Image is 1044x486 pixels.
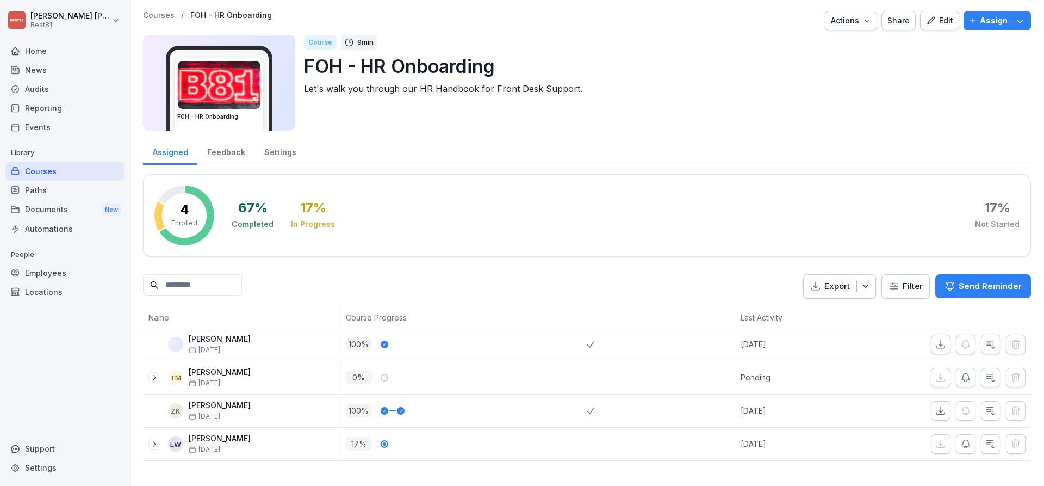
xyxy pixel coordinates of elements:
[980,15,1008,27] p: Assign
[197,137,254,165] a: Feedback
[346,337,372,351] p: 100 %
[181,11,184,20] p: /
[803,274,876,299] button: Export
[964,11,1031,30] button: Assign
[189,368,251,377] p: [PERSON_NAME]
[741,339,859,350] p: [DATE]
[5,181,124,200] a: Paths
[741,372,859,383] p: Pending
[232,219,274,230] div: Completed
[304,35,337,50] div: Course
[346,437,372,451] p: 17 %
[5,263,124,282] a: Employees
[984,201,1010,214] div: 17 %
[189,335,251,344] p: [PERSON_NAME]
[959,280,1022,292] p: Send Reminder
[881,11,916,30] button: Share
[148,312,334,323] p: Name
[30,11,110,21] p: [PERSON_NAME] [PERSON_NAME]
[189,413,220,420] span: [DATE]
[189,346,220,354] span: [DATE]
[5,458,124,477] a: Settings
[5,162,124,181] a: Courses
[5,246,124,263] p: People
[168,436,183,452] div: LW
[825,11,877,30] button: Actions
[346,371,372,384] p: 0 %
[346,312,582,323] p: Course Progress
[30,21,110,29] p: Beat81
[920,11,959,30] button: Edit
[5,118,124,137] a: Events
[102,204,121,216] div: New
[5,282,124,302] a: Locations
[291,219,335,230] div: In Progress
[168,403,183,419] div: ZK
[935,274,1031,298] button: Send Reminder
[190,11,272,20] a: FOH - HR Onboarding
[5,99,124,118] a: Reporting
[5,439,124,458] div: Support
[741,312,853,323] p: Last Activity
[5,60,124,79] a: News
[143,11,175,20] a: Courses
[177,113,261,121] h3: FOH - HR Onboarding
[5,144,124,162] p: Library
[975,219,1020,230] div: Not Started
[304,82,1022,95] p: Let's walk you through our HR Handbook for Front Desk Support.
[300,201,326,214] div: 17 %
[741,438,859,450] p: [DATE]
[189,434,251,444] p: [PERSON_NAME]
[741,405,859,416] p: [DATE]
[189,379,220,387] span: [DATE]
[357,37,374,48] p: 9 min
[888,281,923,292] div: Filter
[178,61,260,109] img: qg0hno8tgii3v32qtm26wzmy.png
[189,401,251,410] p: [PERSON_NAME]
[5,79,124,99] a: Audits
[5,200,124,220] div: Documents
[238,201,268,214] div: 67 %
[5,219,124,238] a: Automations
[304,52,1022,80] p: FOH - HR Onboarding
[180,203,189,216] p: 4
[5,41,124,60] a: Home
[254,137,306,165] a: Settings
[926,15,953,27] div: Edit
[882,275,929,298] button: Filter
[824,280,850,293] p: Export
[168,370,183,385] div: TM
[189,446,220,453] span: [DATE]
[346,404,372,417] p: 100 %
[171,218,197,228] p: Enrolled
[5,200,124,220] a: DocumentsNew
[831,15,871,27] div: Actions
[143,137,197,165] a: Assigned
[887,15,910,27] div: Share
